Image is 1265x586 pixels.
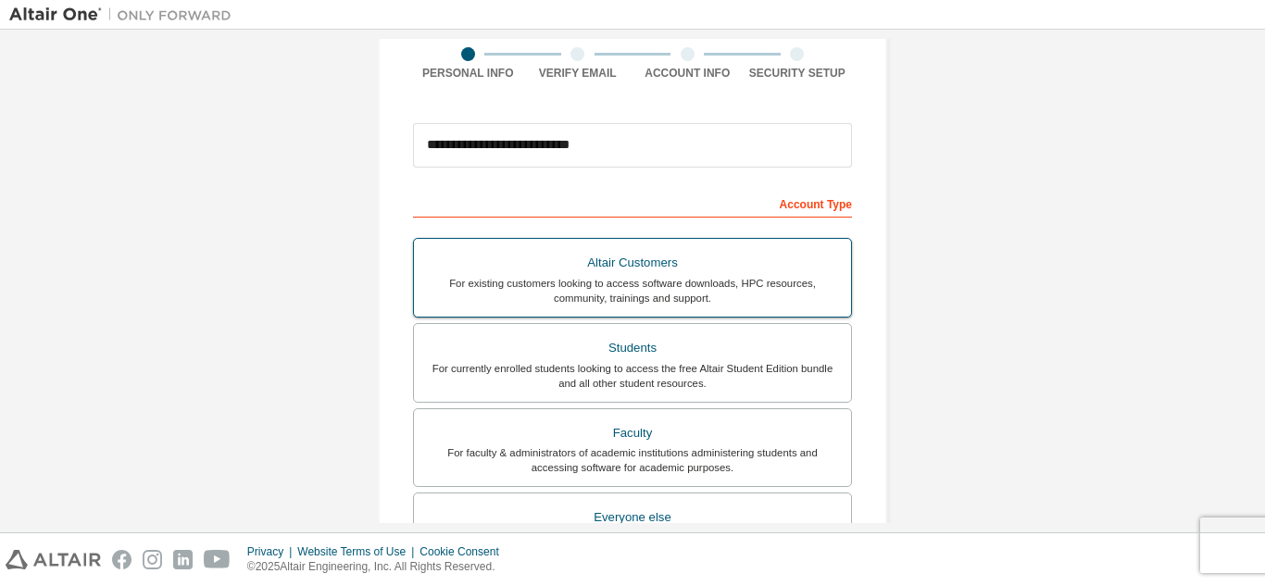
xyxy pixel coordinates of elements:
div: For existing customers looking to access software downloads, HPC resources, community, trainings ... [425,276,840,305]
div: Personal Info [413,66,523,81]
img: facebook.svg [112,550,132,569]
img: youtube.svg [204,550,231,569]
div: Altair Customers [425,250,840,276]
div: Website Terms of Use [297,544,420,559]
div: Security Setup [743,66,853,81]
div: Everyone else [425,505,840,530]
img: altair_logo.svg [6,550,101,569]
div: For currently enrolled students looking to access the free Altair Student Edition bundle and all ... [425,361,840,391]
div: Account Info [632,66,743,81]
div: Privacy [247,544,297,559]
img: instagram.svg [143,550,162,569]
div: Cookie Consent [420,544,509,559]
div: Verify Email [523,66,633,81]
div: Faculty [425,420,840,446]
p: © 2025 Altair Engineering, Inc. All Rights Reserved. [247,559,510,575]
div: For faculty & administrators of academic institutions administering students and accessing softwa... [425,445,840,475]
div: Students [425,335,840,361]
div: Account Type [413,188,852,218]
img: linkedin.svg [173,550,193,569]
img: Altair One [9,6,241,24]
